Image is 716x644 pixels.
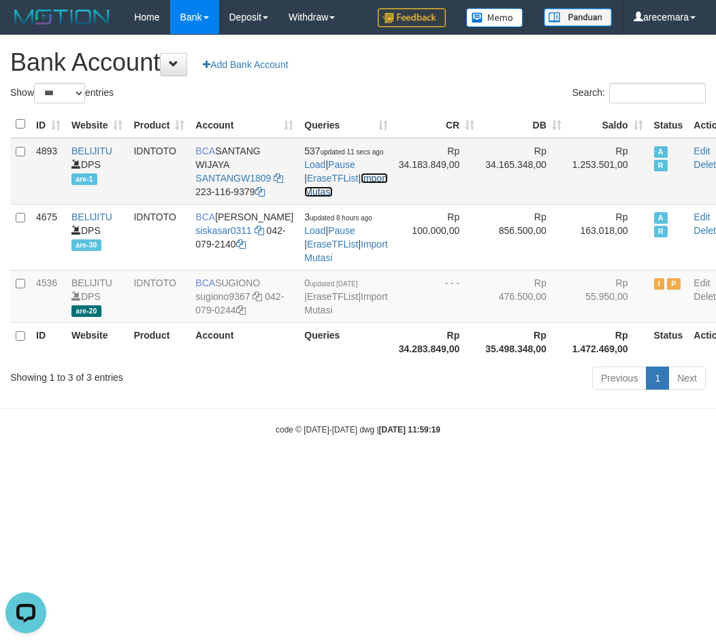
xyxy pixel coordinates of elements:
[128,270,190,322] td: IDNTOTO
[310,280,357,288] span: updated [DATE]
[195,277,215,288] span: BCA
[321,148,384,156] span: updated 11 secs ago
[236,239,246,250] a: Copy 0420792140 to clipboard
[10,83,114,103] label: Show entries
[71,277,112,288] a: BELIJITU
[694,146,710,156] a: Edit
[378,8,446,27] img: Feedback.jpg
[71,305,101,317] span: are-20
[567,111,649,138] th: Saldo: activate to sort column ascending
[66,204,128,270] td: DPS
[654,146,668,158] span: Active
[190,270,299,322] td: SUGIONO 042-079-0244
[304,225,325,236] a: Load
[307,291,358,302] a: EraseTFList
[236,305,246,316] a: Copy 0420790244 to clipboard
[299,111,393,138] th: Queries: activate to sort column ascending
[253,291,262,302] a: Copy sugiono9367 to clipboard
[195,211,215,222] span: BCA
[71,173,97,185] span: are-1
[31,204,66,270] td: 4675
[609,83,706,103] input: Search:
[304,146,383,156] span: 537
[128,204,190,270] td: IDNTOTO
[480,322,567,361] th: Rp 35.498.348,00
[307,173,358,184] a: EraseTFList
[190,138,299,205] td: SANTANG WIJAYA 223-116-9379
[31,138,66,205] td: 4893
[304,277,387,316] span: | |
[654,226,668,237] span: Running
[5,5,46,46] button: Open LiveChat chat widget
[304,211,372,222] span: 3
[195,173,271,184] a: SANTANGW1809
[307,239,358,250] a: EraseTFList
[195,225,252,236] a: siskasar0311
[480,270,567,322] td: Rp 476.500,00
[304,211,387,263] span: | | |
[654,212,668,224] span: Active
[194,53,297,76] a: Add Bank Account
[66,322,128,361] th: Website
[66,111,128,138] th: Website: activate to sort column ascending
[567,138,649,205] td: Rp 1.253.501,00
[646,367,669,390] a: 1
[10,49,706,76] h1: Bank Account
[31,322,66,361] th: ID
[276,425,440,435] small: code © [DATE]-[DATE] dwg |
[31,270,66,322] td: 4536
[310,214,372,222] span: updated 8 hours ago
[71,146,112,156] a: BELIJITU
[128,111,190,138] th: Product: activate to sort column ascending
[379,425,440,435] strong: [DATE] 11:59:19
[10,7,114,27] img: MOTION_logo.png
[328,225,355,236] a: Pause
[393,322,481,361] th: Rp 34.283.849,00
[328,159,355,170] a: Pause
[195,146,215,156] span: BCA
[190,322,299,361] th: Account
[304,239,387,263] a: Import Mutasi
[304,173,387,197] a: Import Mutasi
[255,225,264,236] a: Copy siskasar0311 to clipboard
[572,83,706,103] label: Search:
[466,8,523,27] img: Button%20Memo.svg
[393,204,481,270] td: Rp 100.000,00
[480,204,567,270] td: Rp 856.500,00
[567,322,649,361] th: Rp 1.472.469,00
[649,111,689,138] th: Status
[694,277,710,288] a: Edit
[71,239,101,251] span: are-30
[393,138,481,205] td: Rp 34.183.849,00
[667,278,681,290] span: Paused
[567,204,649,270] td: Rp 163.018,00
[304,277,357,288] span: 0
[393,270,481,322] td: - - -
[274,173,283,184] a: Copy SANTANGW1809 to clipboard
[480,111,567,138] th: DB: activate to sort column ascending
[668,367,706,390] a: Next
[71,211,112,222] a: BELIJITU
[190,111,299,138] th: Account: activate to sort column ascending
[128,322,190,361] th: Product
[10,365,288,384] div: Showing 1 to 3 of 3 entries
[304,146,387,197] span: | | |
[654,278,665,290] span: Inactive
[195,291,250,302] a: sugiono9367
[31,111,66,138] th: ID: activate to sort column ascending
[190,204,299,270] td: [PERSON_NAME] 042-079-2140
[66,138,128,205] td: DPS
[592,367,647,390] a: Previous
[304,291,387,316] a: Import Mutasi
[34,83,85,103] select: Showentries
[66,270,128,322] td: DPS
[299,322,393,361] th: Queries
[128,138,190,205] td: IDNTOTO
[649,322,689,361] th: Status
[393,111,481,138] th: CR: activate to sort column ascending
[567,270,649,322] td: Rp 55.950,00
[654,160,668,171] span: Running
[480,138,567,205] td: Rp 34.165.348,00
[255,186,265,197] a: Copy 2231169379 to clipboard
[544,8,612,27] img: panduan.png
